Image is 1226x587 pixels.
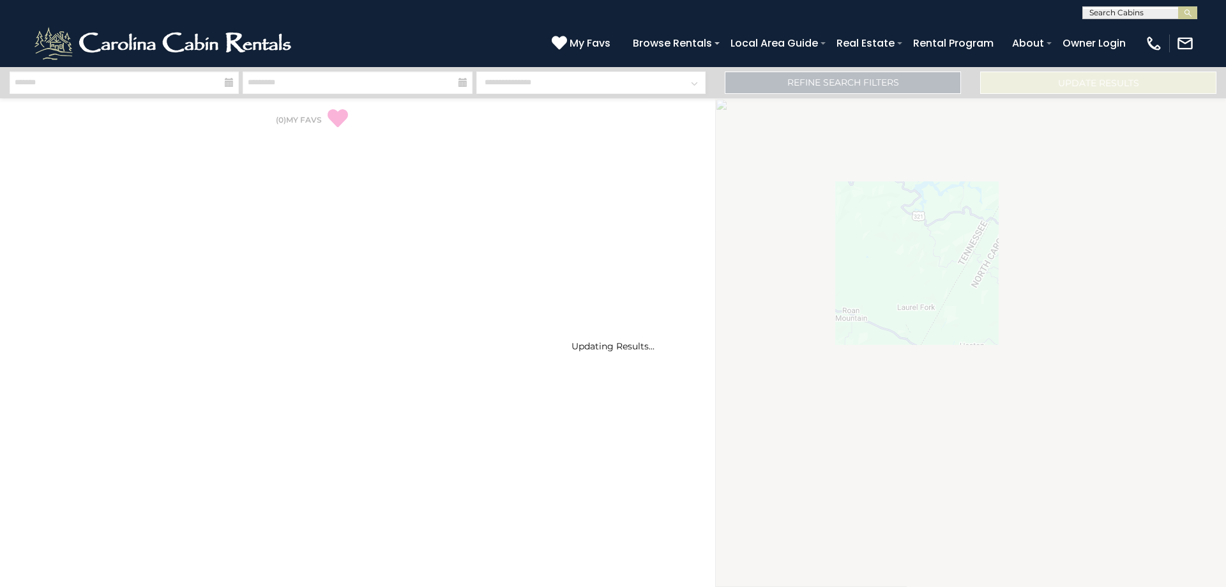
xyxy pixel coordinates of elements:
[724,32,824,54] a: Local Area Guide
[1145,34,1163,52] img: phone-regular-white.png
[1176,34,1194,52] img: mail-regular-white.png
[1056,32,1132,54] a: Owner Login
[626,32,718,54] a: Browse Rentals
[570,35,610,51] span: My Favs
[1006,32,1050,54] a: About
[907,32,1000,54] a: Rental Program
[32,24,297,63] img: White-1-2.png
[552,35,614,52] a: My Favs
[830,32,901,54] a: Real Estate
